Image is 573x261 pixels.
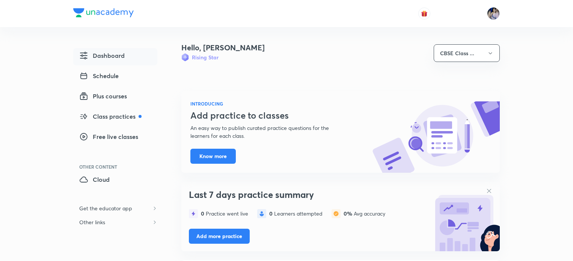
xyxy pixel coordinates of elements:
[73,201,138,215] h6: Get the educator app
[432,184,500,251] img: bg
[189,189,428,200] h3: Last 7 days practice summary
[73,89,157,106] a: Plus courses
[73,172,157,189] a: Cloud
[269,210,274,217] span: 0
[79,51,125,60] span: Dashboard
[79,112,142,121] span: Class practices
[201,210,206,217] span: 0
[434,44,500,62] button: CBSE Class ...
[73,8,134,17] img: Company Logo
[257,209,266,218] img: statistics
[487,7,500,20] img: Tanya Gautam
[79,175,110,184] span: Cloud
[73,109,157,126] a: Class practices
[269,211,323,217] div: Learners attempted
[73,215,111,229] h6: Other links
[73,68,157,86] a: Schedule
[189,209,198,218] img: statistics
[344,210,354,217] span: 0%
[79,132,138,141] span: Free live classes
[344,211,385,217] div: Avg accuracy
[506,232,565,253] iframe: Help widget launcher
[73,8,134,19] a: Company Logo
[332,209,341,218] img: statistics
[190,124,347,140] p: An easy way to publish curated practice questions for the learners for each class.
[73,48,157,65] a: Dashboard
[79,71,119,80] span: Schedule
[181,53,189,61] img: Badge
[79,164,157,169] div: Other Content
[190,100,347,107] h6: INTRODUCING
[181,42,265,53] h4: Hello, [PERSON_NAME]
[421,10,428,17] img: avatar
[418,8,430,20] button: avatar
[201,211,248,217] div: Practice went live
[189,229,250,244] button: Add more practice
[190,149,236,164] button: Know more
[190,110,347,121] h3: Add practice to classes
[73,129,157,146] a: Free live classes
[192,53,219,61] h6: Rising Star
[79,92,127,101] span: Plus courses
[372,101,500,173] img: know-more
